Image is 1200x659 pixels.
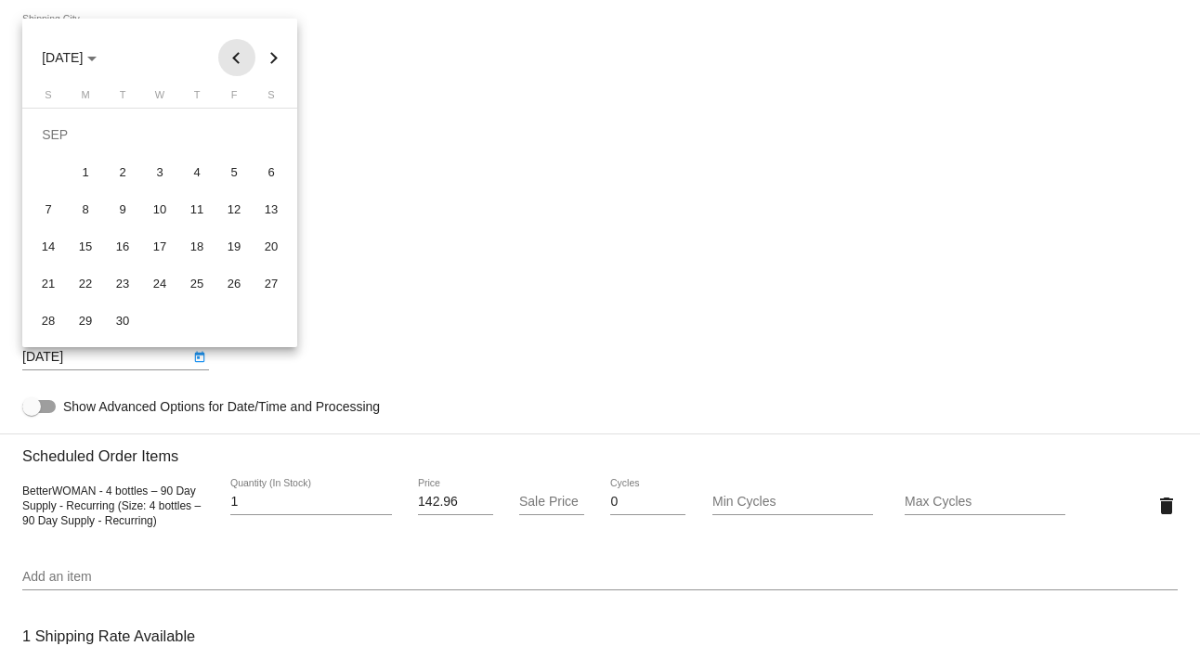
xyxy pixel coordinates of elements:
[106,304,139,337] div: 30
[32,304,65,337] div: 28
[254,266,288,300] div: 27
[141,153,178,190] td: September 3, 2025
[104,153,141,190] td: September 2, 2025
[141,227,178,265] td: September 17, 2025
[106,229,139,263] div: 16
[180,266,214,300] div: 25
[30,227,67,265] td: September 14, 2025
[215,89,253,108] th: Friday
[217,155,251,188] div: 5
[30,89,67,108] th: Sunday
[143,155,176,188] div: 3
[32,192,65,226] div: 7
[67,190,104,227] td: September 8, 2025
[141,89,178,108] th: Wednesday
[254,229,288,263] div: 20
[69,155,102,188] div: 1
[180,155,214,188] div: 4
[106,192,139,226] div: 9
[67,153,104,190] td: September 1, 2025
[253,265,290,302] td: September 27, 2025
[30,190,67,227] td: September 7, 2025
[30,302,67,339] td: September 28, 2025
[253,227,290,265] td: September 20, 2025
[69,304,102,337] div: 29
[104,190,141,227] td: September 9, 2025
[215,190,253,227] td: September 12, 2025
[254,192,288,226] div: 13
[178,153,215,190] td: September 4, 2025
[253,89,290,108] th: Saturday
[42,50,97,65] span: [DATE]
[217,229,251,263] div: 19
[32,229,65,263] div: 14
[143,266,176,300] div: 24
[106,155,139,188] div: 2
[215,153,253,190] td: September 5, 2025
[178,89,215,108] th: Thursday
[178,227,215,265] td: September 18, 2025
[253,153,290,190] td: September 6, 2025
[217,266,251,300] div: 26
[104,227,141,265] td: September 16, 2025
[30,116,290,153] td: SEP
[67,302,104,339] td: September 29, 2025
[32,266,65,300] div: 21
[104,265,141,302] td: September 23, 2025
[104,302,141,339] td: September 30, 2025
[27,39,111,76] button: Choose month and year
[218,39,255,76] button: Previous month
[178,265,215,302] td: September 25, 2025
[215,227,253,265] td: September 19, 2025
[30,265,67,302] td: September 21, 2025
[67,227,104,265] td: September 15, 2025
[253,190,290,227] td: September 13, 2025
[255,39,293,76] button: Next month
[180,192,214,226] div: 11
[254,155,288,188] div: 6
[69,192,102,226] div: 8
[69,229,102,263] div: 15
[141,190,178,227] td: September 10, 2025
[180,229,214,263] div: 18
[215,265,253,302] td: September 26, 2025
[143,192,176,226] div: 10
[69,266,102,300] div: 22
[178,190,215,227] td: September 11, 2025
[67,265,104,302] td: September 22, 2025
[104,89,141,108] th: Tuesday
[143,229,176,263] div: 17
[67,89,104,108] th: Monday
[141,265,178,302] td: September 24, 2025
[217,192,251,226] div: 12
[106,266,139,300] div: 23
